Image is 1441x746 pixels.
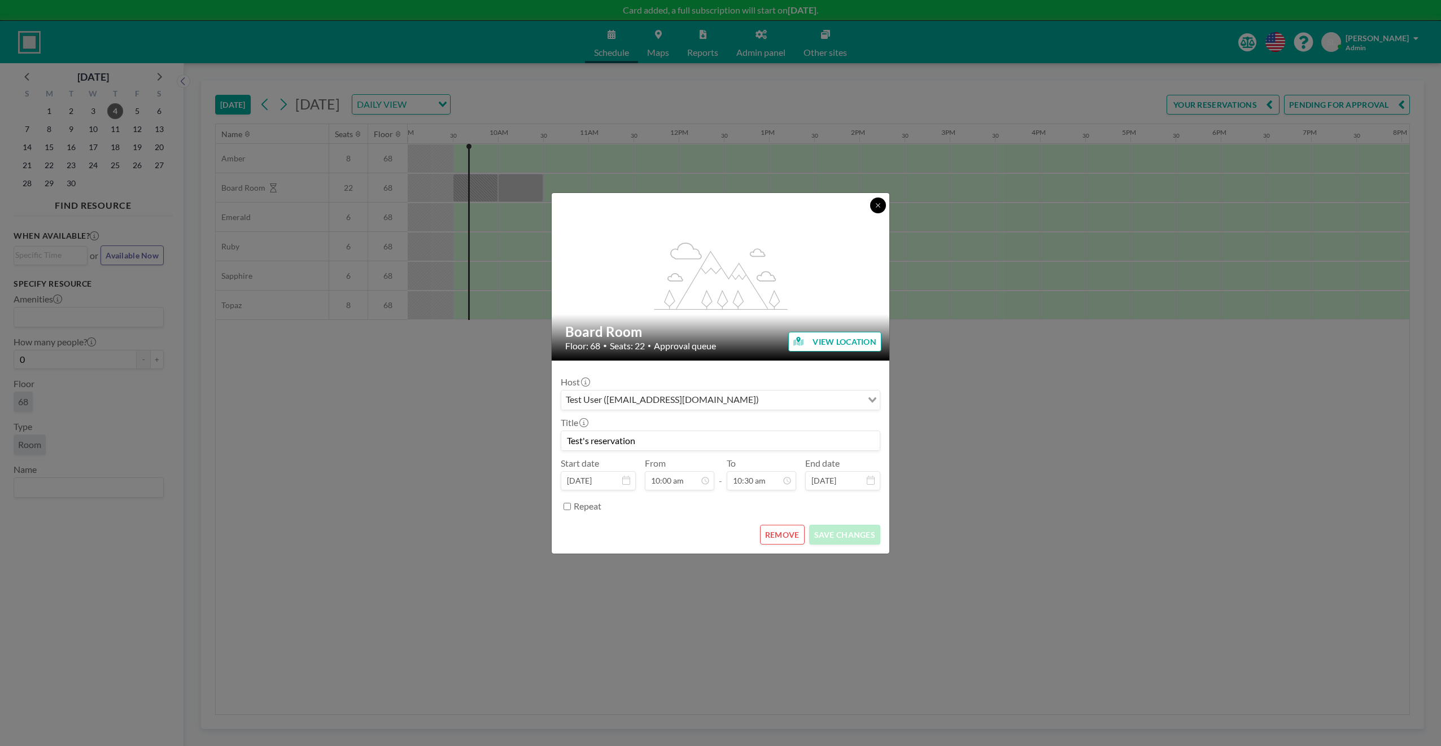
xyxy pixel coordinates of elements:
[561,390,880,410] div: Search for option
[645,458,666,469] label: From
[648,342,651,349] span: •
[727,458,736,469] label: To
[654,242,788,309] g: flex-grow: 1.2;
[565,323,877,340] h2: Board Room
[610,340,645,352] span: Seats: 22
[561,376,589,388] label: Host
[561,417,587,428] label: Title
[564,393,761,407] span: Test User ([EMAIL_ADDRESS][DOMAIN_NAME])
[561,431,880,450] input: (No title)
[603,341,607,350] span: •
[760,525,805,545] button: REMOVE
[574,501,601,512] label: Repeat
[561,458,599,469] label: Start date
[809,525,880,545] button: SAVE CHANGES
[762,393,861,407] input: Search for option
[719,462,722,486] span: -
[654,340,716,352] span: Approval queue
[788,332,881,352] button: VIEW LOCATION
[565,340,600,352] span: Floor: 68
[805,458,840,469] label: End date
